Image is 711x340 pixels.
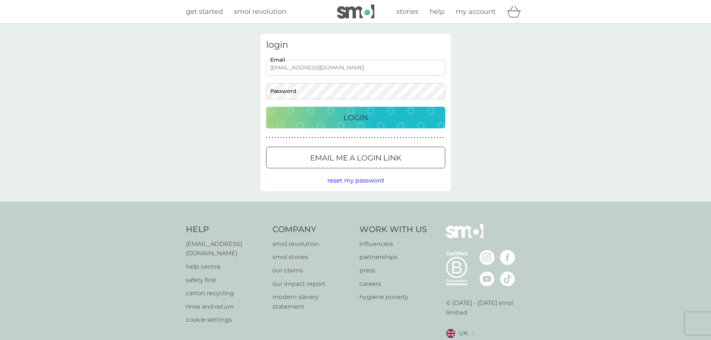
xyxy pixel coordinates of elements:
img: UK flag [446,329,455,338]
img: visit the smol Tiktok page [500,271,515,286]
p: ● [360,136,361,140]
div: basket [507,4,526,19]
p: ● [357,136,359,140]
p: ● [272,136,273,140]
a: safety first [186,275,265,285]
a: my account [456,6,496,17]
h4: Help [186,224,265,235]
p: ● [346,136,347,140]
a: help [430,6,445,17]
p: ● [363,136,364,140]
p: ● [434,136,435,140]
a: [EMAIL_ADDRESS][DOMAIN_NAME] [186,239,265,258]
a: cookie settings [186,315,265,325]
span: reset my password [327,177,384,184]
p: ● [403,136,404,140]
p: ● [314,136,316,140]
a: hygiene poverty [359,292,427,302]
p: ● [411,136,412,140]
p: ● [383,136,384,140]
img: smol [337,4,374,19]
p: press [359,266,427,275]
button: reset my password [327,176,384,185]
p: ● [380,136,381,140]
p: ● [286,136,287,140]
a: smol stories [272,252,352,262]
p: ● [266,136,268,140]
p: influencers [359,239,427,249]
p: © [DATE] - [DATE] smol limited [446,298,526,317]
a: smol revolution [272,239,352,249]
a: help centre [186,262,265,272]
p: ● [300,136,302,140]
p: ● [388,136,390,140]
p: ● [306,136,307,140]
span: get started [186,7,223,16]
a: our impact report [272,279,352,289]
p: ● [334,136,336,140]
p: ● [283,136,284,140]
p: ● [428,136,430,140]
p: ● [397,136,398,140]
a: get started [186,6,223,17]
p: ● [291,136,293,140]
p: ● [351,136,353,140]
button: Login [266,107,445,128]
p: ● [312,136,313,140]
a: careers [359,279,427,289]
p: ● [368,136,370,140]
p: ● [394,136,396,140]
img: visit the smol Facebook page [500,250,515,265]
span: smol revolution [234,7,286,16]
p: ● [323,136,324,140]
h4: Work With Us [359,224,427,235]
p: ● [354,136,356,140]
a: our claims [272,266,352,275]
p: ● [269,136,270,140]
button: Email me a login link [266,147,445,168]
h4: Company [272,224,352,235]
p: Login [343,112,368,124]
img: visit the smol Instagram page [480,250,495,265]
p: ● [309,136,310,140]
p: ● [400,136,401,140]
p: ● [320,136,321,140]
img: smol [446,224,483,249]
p: ● [328,136,330,140]
img: select a new location [472,331,474,336]
a: modern slavery statement [272,292,352,311]
p: ● [431,136,433,140]
span: UK [459,328,468,338]
p: ● [297,136,299,140]
a: rinse and return [186,302,265,312]
p: ● [349,136,350,140]
p: ● [440,136,441,140]
p: Email me a login link [310,152,401,164]
span: my account [456,7,496,16]
p: ● [294,136,296,140]
span: help [430,7,445,16]
p: ● [408,136,410,140]
p: ● [274,136,276,140]
p: ● [365,136,367,140]
p: ● [417,136,418,140]
p: ● [371,136,373,140]
p: ● [317,136,319,140]
p: ● [414,136,415,140]
p: ● [340,136,342,140]
p: ● [331,136,333,140]
a: carton recycling [186,288,265,298]
a: partnerships [359,252,427,262]
p: ● [343,136,344,140]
